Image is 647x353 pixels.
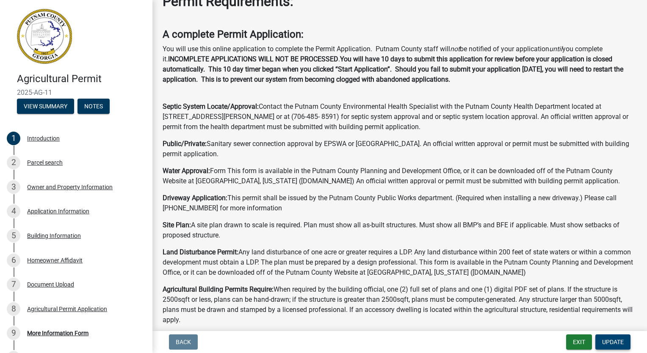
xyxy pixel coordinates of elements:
[163,140,207,148] strong: Public/Private:
[17,73,146,85] h4: Agricultural Permit
[163,139,637,159] p: Sanitary sewer connection approval by EPSWA or [GEOGRAPHIC_DATA]. An official written approval or...
[27,160,63,165] div: Parcel search
[27,135,60,141] div: Introduction
[7,302,20,316] div: 8
[163,247,637,278] p: Any land disturbance of one acre or greater requires a LDP. Any land disturbance within 200 feet ...
[7,156,20,169] div: 2
[17,88,135,97] span: 2025-AG-11
[163,55,623,83] strong: You will have 10 days to submit this application for review before your application is closed aut...
[163,166,637,186] p: Form This form is available in the Putnam County Planning and Development Office, or it can be do...
[549,45,562,53] i: until
[17,103,74,110] wm-modal-confirm: Summary
[7,132,20,145] div: 1
[27,330,88,336] div: More Information Form
[163,221,191,229] strong: Site Plan:
[168,55,338,63] strong: INCOMPLETE APPLICATIONS WILL NOT BE PROCESSED
[17,9,72,64] img: Putnam County, Georgia
[163,248,238,256] strong: Land Disturbance Permit:
[595,334,630,350] button: Update
[27,306,107,312] div: Agricultural Permit Application
[7,180,20,194] div: 3
[450,45,460,53] i: not
[7,326,20,340] div: 9
[27,208,89,214] div: Application Information
[7,204,20,218] div: 4
[7,254,20,267] div: 6
[163,102,259,110] strong: Septic System Locate/Approval:
[27,233,81,239] div: Building Information
[163,220,637,240] p: A site plan drawn to scale is required. Plan must show all as-built structures. Must show all BMP...
[163,194,227,202] strong: Driveway Application:
[163,284,637,325] p: When required by the building official, one (2) full set of plans and one (1) digital PDF set of ...
[163,285,274,293] strong: Agricultural Building Permits Require:
[27,257,83,263] div: Homeowner Affidavit
[176,339,191,345] span: Back
[163,91,637,132] p: Contact the Putnam County Environmental Health Specialist with the Putnam County Health Departmen...
[77,103,110,110] wm-modal-confirm: Notes
[7,229,20,243] div: 5
[27,184,113,190] div: Owner and Property Information
[169,334,198,350] button: Back
[566,334,592,350] button: Exit
[602,339,624,345] span: Update
[163,193,637,213] p: This permit shall be issued by the Putnam County Public Works department. (Required when installi...
[27,281,74,287] div: Document Upload
[163,167,210,175] strong: Water Approval:
[77,99,110,114] button: Notes
[17,99,74,114] button: View Summary
[163,44,637,85] p: You will use this online application to complete the Permit Application. Putnam County staff will...
[163,28,304,40] strong: A complete Permit Application:
[7,278,20,291] div: 7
